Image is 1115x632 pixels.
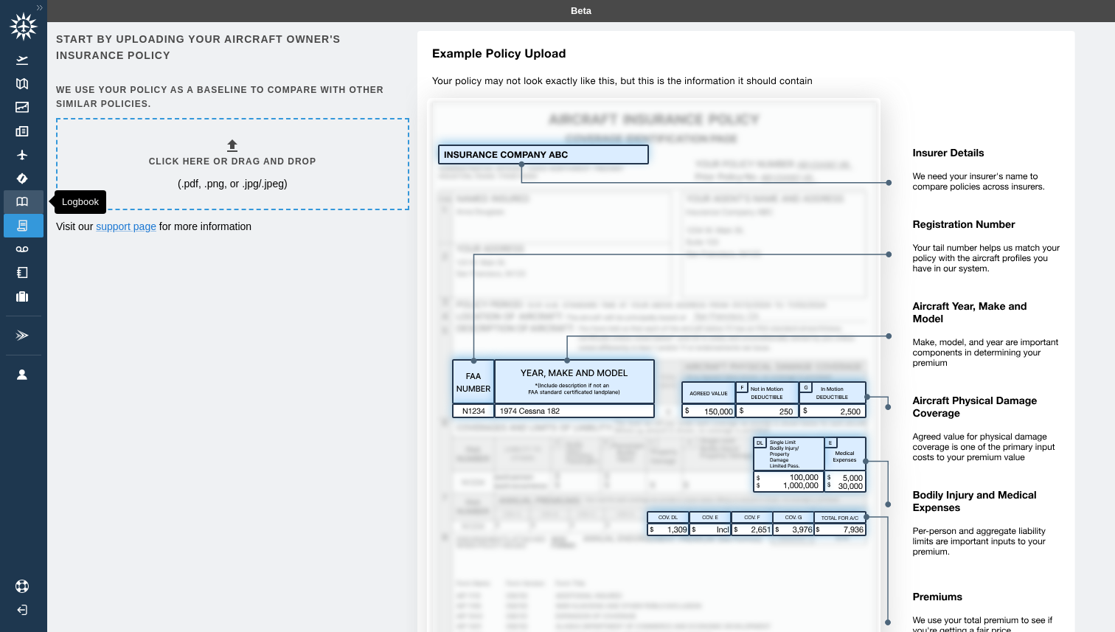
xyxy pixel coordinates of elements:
[56,31,406,64] h6: Start by uploading your aircraft owner's insurance policy
[56,219,406,234] p: Visit our for more information
[178,176,288,191] p: (.pdf, .png, or .jpg/.jpeg)
[56,83,406,111] h6: We use your policy as a baseline to compare with other similar policies.
[96,220,156,232] a: support page
[149,155,316,169] h6: Click here or drag and drop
